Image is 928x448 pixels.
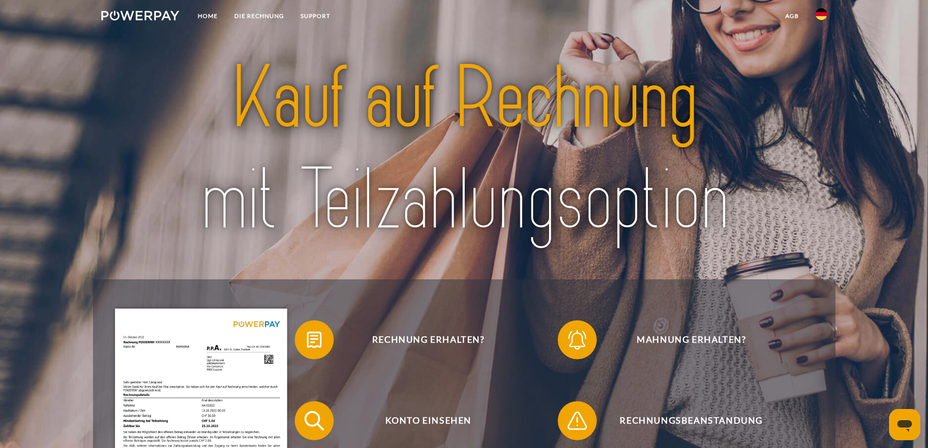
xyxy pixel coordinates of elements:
a: agb [777,7,807,25]
button: Mahnung erhalten? [558,320,811,359]
button: Konto einsehen [295,401,548,440]
img: qb_bell.svg [565,328,589,352]
img: de [815,8,827,20]
span: Rechnungsbeanstandung [572,401,811,440]
img: qb_warning.svg [565,409,589,433]
a: Home [189,7,226,25]
img: title-powerpay_de.svg [137,43,791,256]
iframe: Schaltfläche zum Öffnen des Messaging-Fensters [889,409,920,440]
span: Mahnung erhalten? [572,320,811,359]
img: qb_bill.svg [302,328,326,352]
button: Rechnung erhalten? [295,320,548,359]
button: Rechnungsbeanstandung [558,401,811,440]
a: SUPPORT [292,7,339,25]
img: qb_search.svg [302,409,326,433]
a: DIE RECHNUNG [226,7,292,25]
span: Konto einsehen [309,401,548,440]
img: logo-powerpay-white.svg [101,11,180,20]
span: Rechnung erhalten? [309,320,548,359]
